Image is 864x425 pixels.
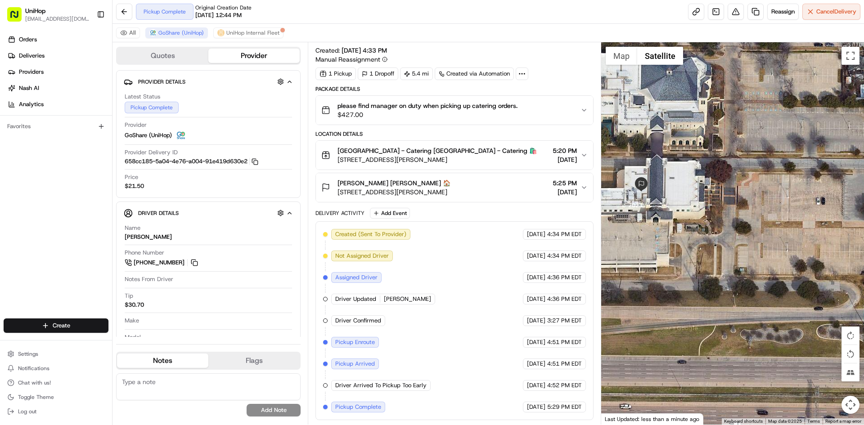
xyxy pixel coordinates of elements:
[335,381,427,389] span: Driver Arrived To Pickup Too Early
[527,381,545,389] span: [DATE]
[18,130,69,139] span: Knowledge Base
[19,36,37,44] span: Orders
[547,360,582,368] span: 4:51 PM EDT
[547,273,582,282] span: 4:36 PM EDT
[19,100,44,108] span: Analytics
[125,317,139,325] span: Make
[841,345,859,363] button: Rotate map counterclockwise
[841,363,859,381] button: Tilt map
[603,413,633,425] img: Google
[76,131,83,139] div: 💻
[4,362,108,375] button: Notifications
[316,96,593,125] button: please find manager on duty when picking up catering orders.$427.00
[25,15,90,22] button: [EMAIL_ADDRESS][DOMAIN_NAME]
[335,295,376,303] span: Driver Updated
[125,224,140,232] span: Name
[226,29,279,36] span: UniHop Internal Fleet
[603,413,633,425] a: Open this area in Google Maps (opens a new window)
[125,148,178,157] span: Provider Delivery ID
[358,67,398,80] div: 1 Dropoff
[18,408,36,415] span: Log out
[335,252,389,260] span: Not Assigned Driver
[606,47,637,65] button: Show street map
[85,130,144,139] span: API Documentation
[195,11,242,19] span: [DATE] 12:44 PM
[195,4,252,11] span: Original Creation Date
[841,396,859,414] button: Map camera controls
[125,301,144,309] div: $30.70
[145,27,208,38] button: GoShare (UniHop)
[370,208,410,219] button: Add Event
[527,338,545,346] span: [DATE]
[18,350,38,358] span: Settings
[4,318,108,333] button: Create
[337,101,517,110] span: please find manager on duty when picking up catering orders.
[117,353,208,368] button: Notes
[138,78,185,85] span: Provider Details
[315,67,356,80] div: 1 Pickup
[138,210,179,217] span: Driver Details
[125,182,144,190] span: $21.50
[807,419,820,424] a: Terms (opens in new tab)
[316,173,593,202] button: [PERSON_NAME] [PERSON_NAME] 🏠[STREET_ADDRESS][PERSON_NAME]5:25 PM[DATE]
[19,52,45,60] span: Deliveries
[802,4,860,20] button: CancelDelivery
[553,146,577,155] span: 5:20 PM
[90,152,109,159] span: Pylon
[72,127,148,143] a: 💻API Documentation
[547,252,582,260] span: 4:34 PM EDT
[335,230,406,238] span: Created (Sent To Provider)
[125,93,160,101] span: Latest Status
[547,403,582,411] span: 5:29 PM EDT
[4,32,112,47] a: Orders
[4,119,108,134] div: Favorites
[816,8,856,16] span: Cancel Delivery
[117,49,208,63] button: Quotes
[768,419,802,424] span: Map data ©2025
[527,252,545,260] span: [DATE]
[4,65,112,79] a: Providers
[4,97,112,112] a: Analytics
[553,188,577,197] span: [DATE]
[337,146,537,155] span: [GEOGRAPHIC_DATA] - Catering [GEOGRAPHIC_DATA] - Catering 🛍️
[9,9,27,27] img: Nash
[335,403,381,411] span: Pickup Complete
[547,381,582,389] span: 4:52 PM EDT
[435,67,514,80] a: Created via Automation
[5,127,72,143] a: 📗Knowledge Base
[19,84,39,92] span: Nash AI
[175,130,186,141] img: goshare_logo.png
[9,86,25,102] img: 1736555255976-a54dd68f-1ca7-489b-9aae-adbdc363a1c4
[158,29,204,36] span: GoShare (UniHop)
[18,379,51,386] span: Chat with us!
[342,46,387,54] span: [DATE] 4:33 PM
[23,58,148,67] input: Clear
[125,233,172,241] div: [PERSON_NAME]
[125,157,258,166] button: 658cc185-5a04-4e76-a004-91e419d630e2
[400,67,433,80] div: 5.4 mi
[771,8,795,16] span: Reassign
[527,403,545,411] span: [DATE]
[547,295,582,303] span: 4:36 PM EDT
[4,348,108,360] button: Settings
[134,259,184,267] span: [PHONE_NUMBER]
[337,179,450,188] span: [PERSON_NAME] [PERSON_NAME] 🏠
[9,131,16,139] div: 📗
[335,317,381,325] span: Driver Confirmed
[337,110,517,119] span: $427.00
[337,155,537,164] span: [STREET_ADDRESS][PERSON_NAME]
[315,130,593,138] div: Location Details
[153,89,164,99] button: Start new chat
[208,49,300,63] button: Provider
[315,55,387,64] button: Manual Reassignment
[315,46,387,55] span: Created:
[527,273,545,282] span: [DATE]
[527,317,545,325] span: [DATE]
[213,27,283,38] button: UniHop Internal Fleet
[335,273,378,282] span: Assigned Driver
[31,86,148,95] div: Start new chat
[125,131,172,139] span: GoShare (UniHop)
[315,210,364,217] div: Delivery Activity
[4,376,108,389] button: Chat with us!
